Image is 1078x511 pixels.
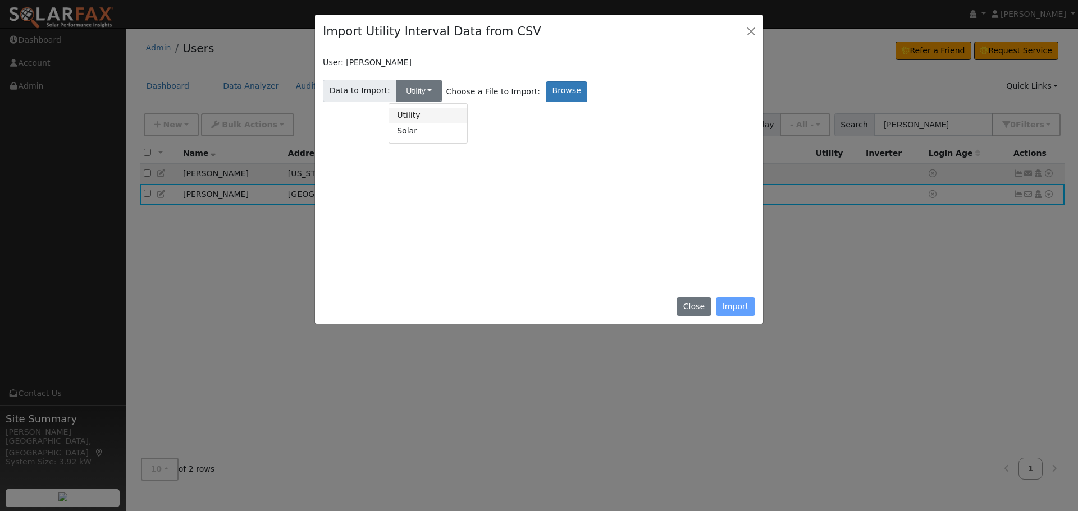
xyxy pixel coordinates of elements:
[389,123,467,139] a: Solar
[323,22,541,40] h4: Import Utility Interval Data from CSV
[396,80,442,102] button: Utility
[323,80,396,102] span: Data to Import:
[389,108,467,123] a: Utility
[743,23,759,39] button: Close
[677,297,711,316] button: Close
[323,57,412,68] label: User: [PERSON_NAME]
[446,86,540,98] span: Choose a File to Import:
[546,81,587,102] label: Browse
